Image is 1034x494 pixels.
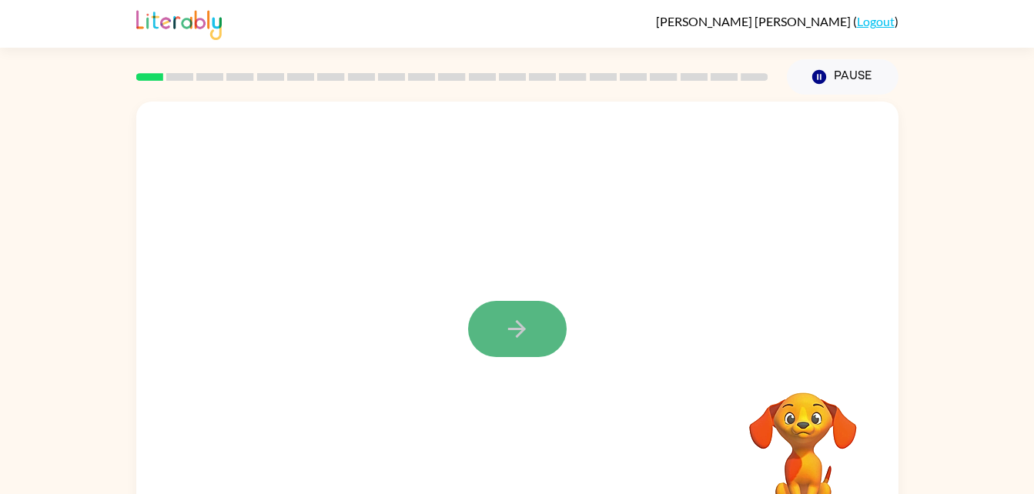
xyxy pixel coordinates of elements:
[656,14,898,28] div: ( )
[857,14,895,28] a: Logout
[656,14,853,28] span: [PERSON_NAME] [PERSON_NAME]
[787,59,898,95] button: Pause
[136,6,222,40] img: Literably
